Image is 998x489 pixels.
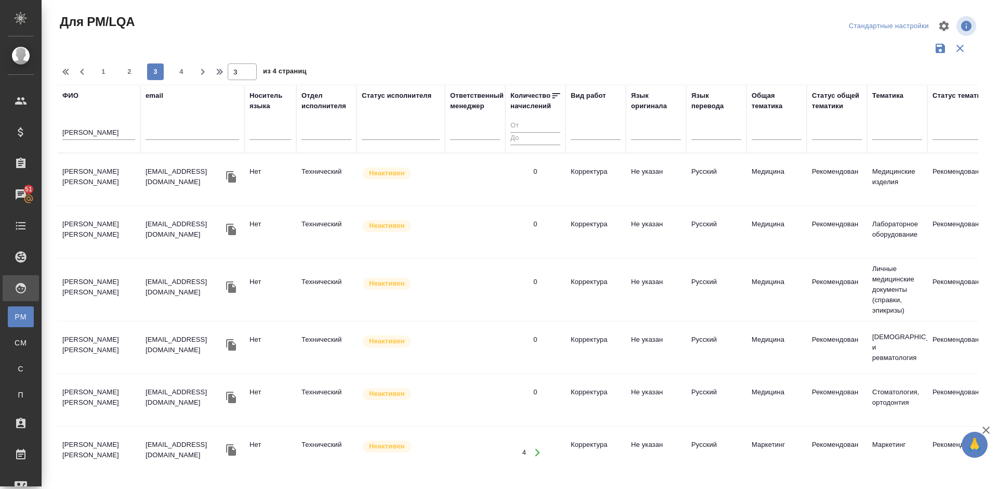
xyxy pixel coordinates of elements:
[146,387,224,408] p: [EMAIL_ADDRESS][DOMAIN_NAME]
[3,182,39,208] a: 51
[369,278,405,289] p: Неактивен
[566,329,626,366] td: Корректура
[244,161,296,198] td: Нет
[533,166,537,177] div: 0
[867,161,927,198] td: Медицинские изделия
[244,272,296,308] td: Нет
[224,337,239,353] button: Скопировать
[450,91,504,111] div: Ответственный менеджер
[224,222,239,237] button: Скопировать
[146,166,224,187] p: [EMAIL_ADDRESS][DOMAIN_NAME]
[867,214,927,250] td: Лабораторное оборудование
[626,329,686,366] td: Не указан
[533,387,537,397] div: 0
[369,221,405,231] p: Неактивен
[13,390,29,400] span: П
[872,91,903,101] div: Тематика
[296,272,357,308] td: Технический
[362,277,440,291] div: Наши пути разошлись: исполнитель с нами не работает
[510,132,560,145] input: До
[224,442,239,458] button: Скопировать
[746,214,807,250] td: Медицина
[13,312,29,322] span: PM
[296,214,357,250] td: Технический
[962,432,988,458] button: 🙏
[566,161,626,198] td: Корректура
[173,67,190,77] span: 4
[752,91,802,111] div: Общая тематика
[807,214,867,250] td: Рекомендован
[966,434,983,456] span: 🙏
[244,382,296,418] td: Нет
[301,91,351,111] div: Отдел исполнителя
[362,91,431,101] div: Статус исполнителя
[224,279,239,295] button: Скопировать
[57,272,140,308] td: [PERSON_NAME] [PERSON_NAME]
[746,382,807,418] td: Медицина
[224,169,239,185] button: Скопировать
[950,38,970,58] button: Сбросить фильтры
[626,214,686,250] td: Не указан
[807,329,867,366] td: Рекомендован
[57,382,140,418] td: [PERSON_NAME] [PERSON_NAME]
[296,382,357,418] td: Технический
[626,382,686,418] td: Не указан
[146,440,224,460] p: [EMAIL_ADDRESS][DOMAIN_NAME]
[746,329,807,366] td: Медицина
[626,272,686,308] td: Не указан
[566,434,626,471] td: Корректура
[686,214,746,250] td: Русский
[566,382,626,418] td: Корректура
[146,277,224,298] p: [EMAIL_ADDRESS][DOMAIN_NAME]
[807,434,867,471] td: Рекомендован
[121,67,138,77] span: 2
[95,67,112,77] span: 1
[807,382,867,418] td: Рекомендован
[566,214,626,250] td: Корректура
[244,434,296,471] td: Нет
[296,161,357,198] td: Технический
[691,91,741,111] div: Язык перевода
[362,387,440,401] div: Наши пути разошлись: исполнитель с нами не работает
[362,166,440,181] div: Наши пути разошлись: исполнитель с нами не работает
[296,434,357,471] td: Технический
[686,329,746,366] td: Русский
[173,63,190,80] button: 4
[57,214,140,250] td: [PERSON_NAME] [PERSON_NAME]
[8,306,34,327] a: PM
[522,447,526,458] div: 4
[146,334,224,355] p: [EMAIL_ADDRESS][DOMAIN_NAME]
[62,91,78,101] div: ФИО
[930,38,950,58] button: Сохранить фильтры
[510,120,560,133] input: От
[249,91,291,111] div: Носитель языка
[19,184,38,195] span: 51
[867,434,927,471] td: Маркетинг
[244,214,296,250] td: Нет
[369,441,405,452] p: Неактивен
[686,382,746,418] td: Русский
[571,91,606,101] div: Вид работ
[57,434,140,471] td: [PERSON_NAME] [PERSON_NAME]
[846,18,931,34] div: split button
[369,336,405,346] p: Неактивен
[746,434,807,471] td: Маркетинг
[296,329,357,366] td: Технический
[746,272,807,308] td: Медицина
[8,384,34,405] a: П
[263,65,307,80] span: из 4 страниц
[57,14,135,30] span: Для PM/LQA
[533,277,537,287] div: 0
[867,259,927,321] td: Личные медицинские документы (справки, эпикризы)
[95,63,112,80] button: 1
[807,161,867,198] td: Рекомендован
[807,272,867,308] td: Рекомендован
[510,91,551,111] div: Количество начислений
[686,272,746,308] td: Русский
[566,272,626,308] td: Корректура
[746,161,807,198] td: Медицина
[933,91,989,101] div: Статус тематики
[812,91,862,111] div: Статус общей тематики
[362,334,440,349] div: Наши пути разошлись: исполнитель с нами не работает
[362,440,440,454] div: Наши пути разошлись: исполнитель с нами не работает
